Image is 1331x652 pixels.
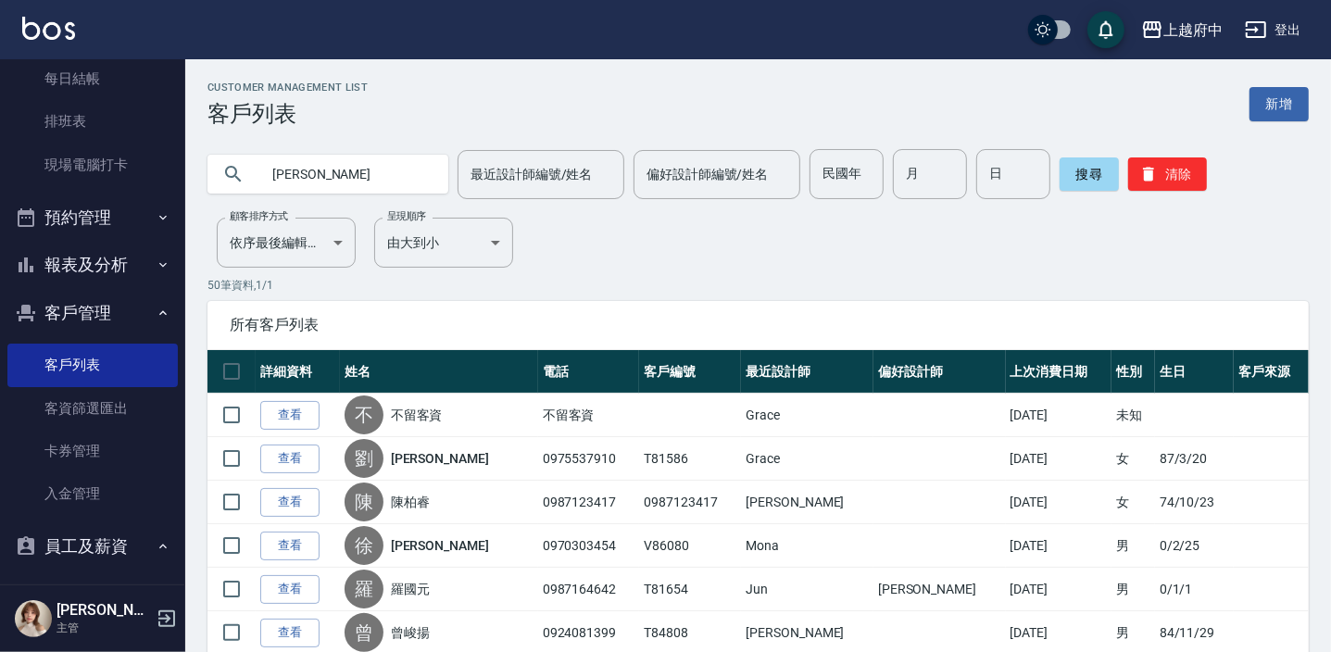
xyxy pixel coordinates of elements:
div: 徐 [345,526,383,565]
a: 現場電腦打卡 [7,144,178,186]
input: 搜尋關鍵字 [259,149,433,199]
div: 羅 [345,570,383,608]
td: Jun [741,568,873,611]
div: 陳 [345,483,383,521]
th: 客戶來源 [1234,350,1309,394]
a: 入金管理 [7,472,178,515]
td: 不留客資 [538,394,640,437]
td: 0975537910 [538,437,640,481]
button: 預約管理 [7,194,178,242]
label: 顧客排序方式 [230,209,288,223]
td: 未知 [1111,394,1154,437]
td: [DATE] [1006,524,1112,568]
button: 上越府中 [1134,11,1230,49]
th: 性別 [1111,350,1154,394]
td: 女 [1111,437,1154,481]
div: 依序最後編輯時間 [217,218,356,268]
td: 0987164642 [538,568,640,611]
td: T81586 [639,437,741,481]
td: [DATE] [1006,437,1112,481]
button: 清除 [1128,157,1207,191]
button: 登出 [1237,13,1309,47]
th: 詳細資料 [256,350,340,394]
button: 報表及分析 [7,241,178,289]
a: 查看 [260,619,320,647]
td: Grace [741,437,873,481]
a: 陳柏睿 [391,493,430,511]
td: 0/2/25 [1155,524,1234,568]
th: 姓名 [340,350,538,394]
td: Mona [741,524,873,568]
a: 新增 [1249,87,1309,121]
a: 查看 [260,532,320,560]
span: 所有客戶列表 [230,316,1287,334]
h3: 客戶列表 [207,101,368,127]
td: 0/1/1 [1155,568,1234,611]
img: Logo [22,17,75,40]
td: 男 [1111,568,1154,611]
div: 曾 [345,613,383,652]
h2: Customer Management List [207,81,368,94]
a: 查看 [260,575,320,604]
th: 上次消費日期 [1006,350,1112,394]
a: 查看 [260,488,320,517]
td: V86080 [639,524,741,568]
td: 74/10/23 [1155,481,1234,524]
p: 主管 [57,620,151,636]
img: Person [15,600,52,637]
td: Grace [741,394,873,437]
th: 偏好設計師 [873,350,1006,394]
a: 不留客資 [391,406,443,424]
a: 查看 [260,445,320,473]
td: [DATE] [1006,568,1112,611]
td: 女 [1111,481,1154,524]
a: 每日結帳 [7,57,178,100]
h5: [PERSON_NAME] [57,601,151,620]
td: 0987123417 [538,481,640,524]
a: 排班表 [7,100,178,143]
a: 客資篩選匯出 [7,387,178,430]
div: 由大到小 [374,218,513,268]
a: 羅國元 [391,580,430,598]
td: 男 [1111,524,1154,568]
a: 員工列表 [7,578,178,621]
th: 電話 [538,350,640,394]
button: save [1087,11,1124,48]
button: 員工及薪資 [7,522,178,570]
a: [PERSON_NAME] [391,449,489,468]
td: [DATE] [1006,481,1112,524]
td: 0987123417 [639,481,741,524]
td: T81654 [639,568,741,611]
button: 客戶管理 [7,289,178,337]
p: 50 筆資料, 1 / 1 [207,277,1309,294]
td: [PERSON_NAME] [741,481,873,524]
a: 查看 [260,401,320,430]
td: [DATE] [1006,394,1112,437]
a: 卡券管理 [7,430,178,472]
th: 客戶編號 [639,350,741,394]
th: 生日 [1155,350,1234,394]
a: [PERSON_NAME] [391,536,489,555]
td: [PERSON_NAME] [873,568,1006,611]
a: 曾峻揚 [391,623,430,642]
th: 最近設計師 [741,350,873,394]
td: 0970303454 [538,524,640,568]
div: 不 [345,395,383,434]
td: 87/3/20 [1155,437,1234,481]
div: 劉 [345,439,383,478]
a: 客戶列表 [7,344,178,386]
label: 呈現順序 [387,209,426,223]
div: 上越府中 [1163,19,1223,42]
button: 搜尋 [1060,157,1119,191]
